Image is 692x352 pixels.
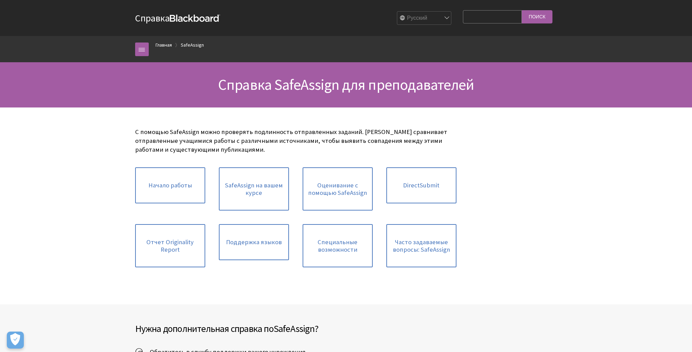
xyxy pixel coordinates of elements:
[135,224,205,267] a: Отчет Originality Report
[219,224,289,260] a: Поддержка языков
[170,15,220,22] strong: Blackboard
[135,128,456,154] p: С помощью SafeAssign можно проверять подлинность отправленных заданий. [PERSON_NAME] сравнивает о...
[397,12,452,25] select: Site Language Selector
[181,41,204,49] a: SafeAssign
[135,12,220,24] a: СправкаBlackboard
[156,41,172,49] a: Главная
[386,167,456,203] a: DirectSubmit
[7,332,24,349] button: Open Preferences
[218,75,474,94] span: Справка SafeAssign для преподавателей
[522,10,552,23] input: Поиск
[303,167,373,211] a: Оценивание с помощью SafeAssign
[274,322,315,335] span: SafeAssign
[219,167,289,211] a: SafeAssign на вашем курсе
[303,224,373,267] a: Специальные возможности
[135,167,205,203] a: Начало работы
[135,321,346,336] h2: Нужна дополнительная справка по ?
[386,224,456,267] a: Часто задаваемые вопросы: SafeAssign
